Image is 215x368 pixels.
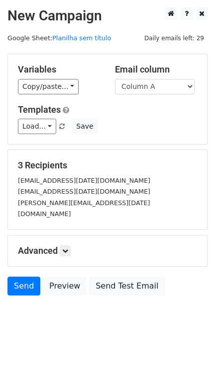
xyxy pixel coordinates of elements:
a: Send Test Email [89,277,165,295]
span: Daily emails left: 29 [141,33,208,44]
a: Preview [43,277,87,295]
small: [PERSON_NAME][EMAIL_ADDRESS][DATE][DOMAIN_NAME] [18,199,150,218]
a: Planilha sem título [52,34,111,42]
h2: New Campaign [7,7,208,24]
small: [EMAIL_ADDRESS][DATE][DOMAIN_NAME] [18,177,150,184]
a: Copy/paste... [18,79,79,94]
h5: Variables [18,64,100,75]
h5: Email column [115,64,197,75]
h5: Advanced [18,245,197,256]
iframe: Chat Widget [165,320,215,368]
small: Google Sheet: [7,34,111,42]
small: [EMAIL_ADDRESS][DATE][DOMAIN_NAME] [18,188,150,195]
a: Daily emails left: 29 [141,34,208,42]
h5: 3 Recipients [18,160,197,171]
a: Load... [18,119,56,134]
a: Send [7,277,40,295]
a: Templates [18,104,61,115]
button: Save [72,119,98,134]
